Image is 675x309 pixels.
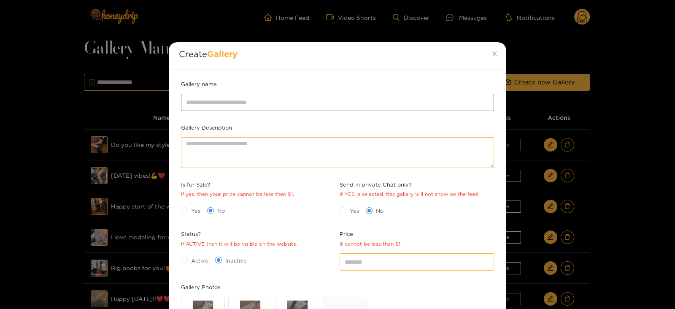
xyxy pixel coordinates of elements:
h2: Create [179,49,496,58]
span: Price [340,230,402,238]
span: No [373,206,387,215]
div: If yes, then your price cannot be less then $1. [181,190,294,198]
span: Gallery [207,49,238,58]
span: Status? [181,230,297,238]
textarea: Gallery Description [181,137,494,168]
label: Gallery Photos [181,283,220,291]
span: No [214,206,228,215]
span: Yes [346,206,362,215]
span: Send in private Chat only? [340,180,480,189]
span: Inactive [222,256,250,265]
span: close [491,51,498,57]
div: If ACTIVE then it will be visible on the website. [181,240,297,248]
button: Close [483,42,506,66]
input: Gallery name [181,94,494,111]
span: Is for Sale? [181,180,294,189]
div: If YES is selected, this gallery will not show on the feed! [340,190,480,198]
label: Gallery Description [181,123,232,132]
span: Active [188,256,212,265]
div: It cannot be less then $1. [340,240,402,248]
label: Gallery name [181,80,217,88]
span: Yes [188,206,204,215]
